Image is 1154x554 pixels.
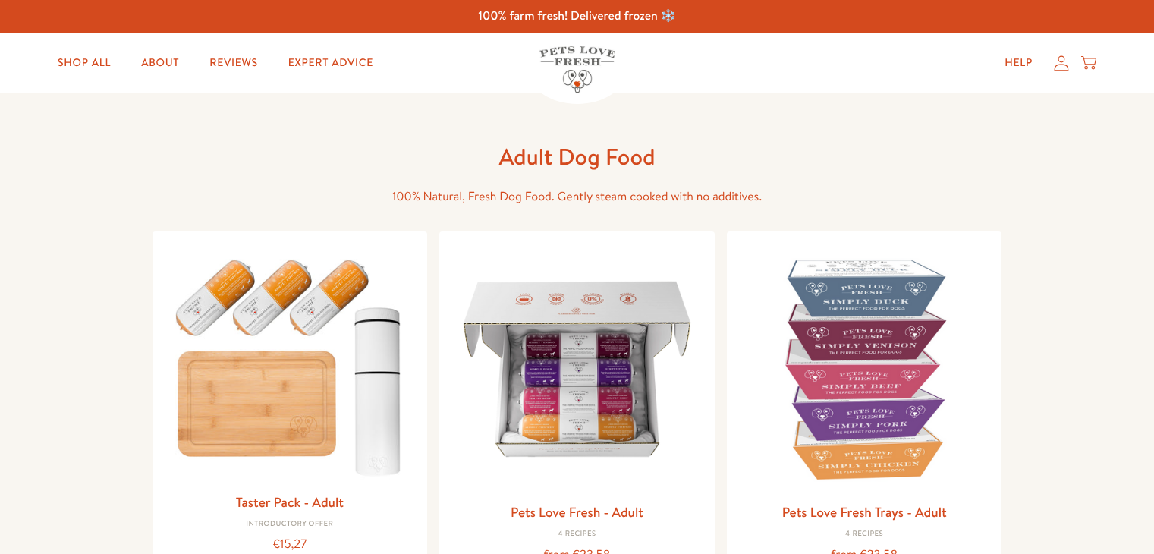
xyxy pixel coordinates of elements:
a: Taster Pack - Adult [236,493,344,512]
div: 4 Recipes [739,530,990,539]
a: Help [992,48,1045,78]
a: Reviews [197,48,269,78]
img: Pets Love Fresh Trays - Adult [739,244,990,495]
img: Taster Pack - Adult [165,244,416,484]
a: About [129,48,191,78]
a: Expert Advice [276,48,385,78]
h1: Adult Dog Food [335,142,820,172]
img: Pets Love Fresh - Adult [451,244,703,495]
a: Pets Love Fresh - Adult [511,502,643,521]
a: Pets Love Fresh Trays - Adult [782,502,947,521]
img: Pets Love Fresh [539,46,615,93]
a: Shop All [46,48,123,78]
span: 100% Natural, Fresh Dog Food. Gently steam cooked with no additives. [392,188,762,205]
div: Introductory Offer [165,520,416,529]
div: 4 Recipes [451,530,703,539]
